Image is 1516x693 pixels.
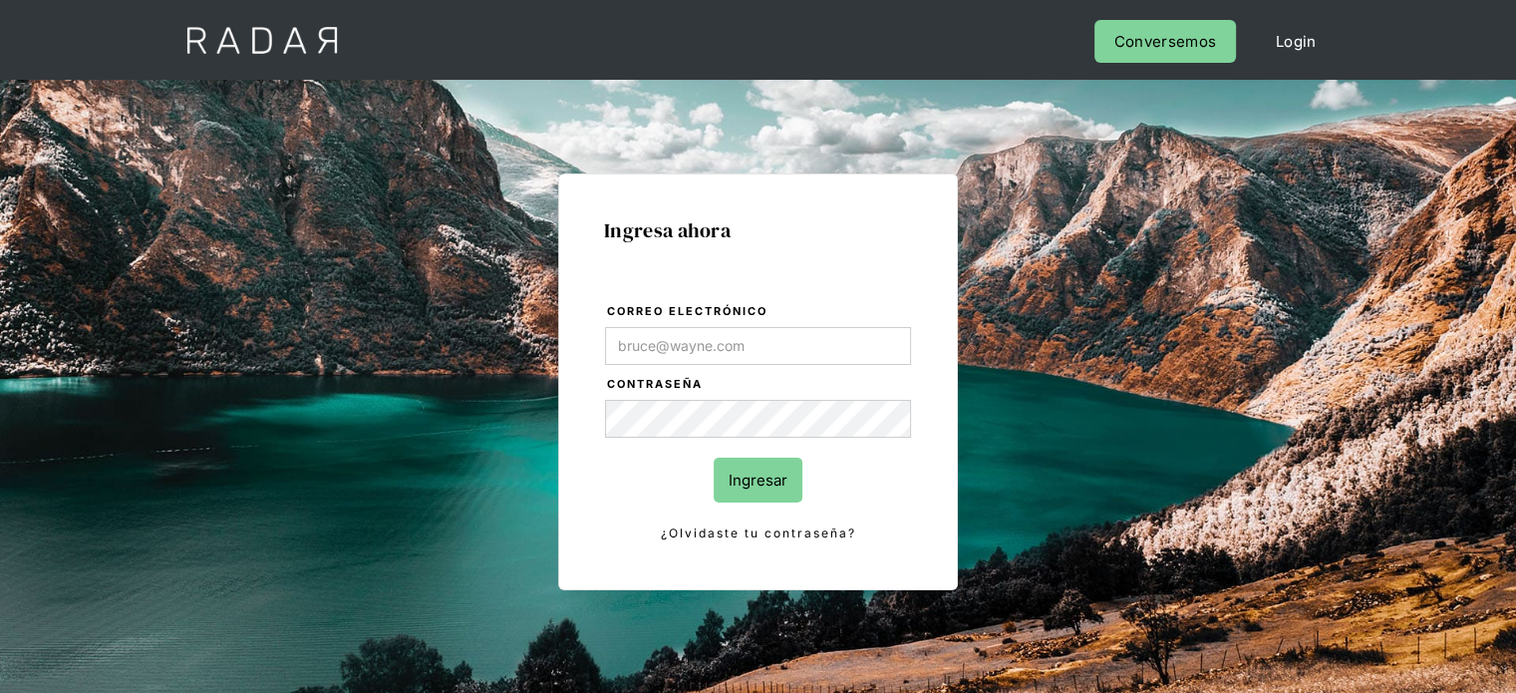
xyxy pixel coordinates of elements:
label: Correo electrónico [607,302,911,322]
input: bruce@wayne.com [605,327,911,365]
a: ¿Olvidaste tu contraseña? [605,522,911,544]
a: Login [1256,20,1337,63]
label: Contraseña [607,375,911,395]
h1: Ingresa ahora [604,219,912,241]
form: Login Form [604,301,912,544]
a: Conversemos [1094,20,1236,63]
input: Ingresar [714,458,802,503]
